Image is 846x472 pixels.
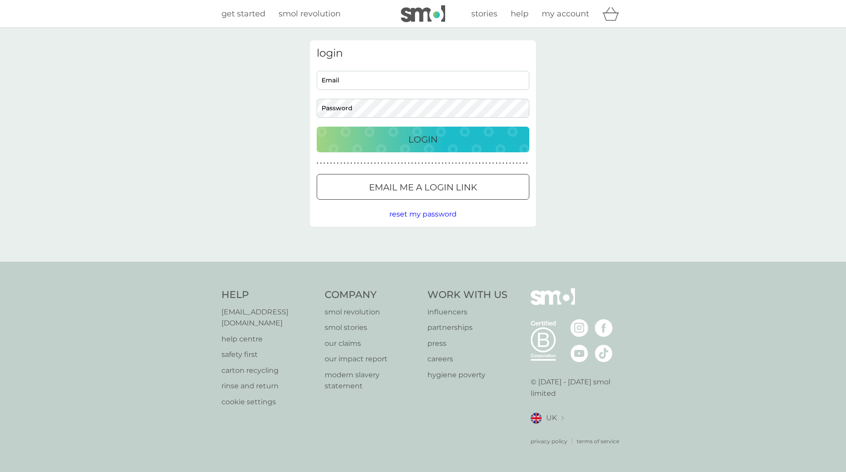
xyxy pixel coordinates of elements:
p: ● [388,161,389,166]
p: ● [334,161,335,166]
p: ● [493,161,494,166]
p: ● [462,161,464,166]
a: our claims [325,338,419,349]
p: ● [411,161,413,166]
p: ● [499,161,501,166]
h4: Work With Us [427,288,508,302]
img: visit the smol Tiktok page [595,344,613,362]
a: help centre [221,333,316,345]
a: help [511,8,528,20]
p: ● [347,161,349,166]
p: ● [445,161,447,166]
p: ● [381,161,383,166]
p: careers [427,353,508,365]
button: reset my password [389,209,457,220]
p: ● [398,161,400,166]
p: ● [506,161,508,166]
p: ● [455,161,457,166]
p: ● [479,161,481,166]
p: influencers [427,306,508,318]
h3: login [317,47,529,60]
p: ● [502,161,504,166]
a: hygiene poverty [427,369,508,381]
p: ● [489,161,491,166]
p: ● [516,161,518,166]
a: safety first [221,349,316,360]
a: press [427,338,508,349]
a: terms of service [577,437,619,445]
span: my account [542,9,589,19]
p: ● [526,161,528,166]
p: ● [520,161,521,166]
p: ● [475,161,477,166]
span: UK [546,412,557,424]
p: ● [350,161,352,166]
p: ● [472,161,474,166]
h4: Company [325,288,419,302]
p: ● [408,161,410,166]
span: help [511,9,528,19]
p: ● [404,161,406,166]
p: ● [323,161,325,166]
a: smol stories [325,322,419,333]
a: modern slavery statement [325,369,419,392]
p: ● [458,161,460,166]
button: Login [317,127,529,152]
div: basket [602,5,625,23]
p: ● [327,161,329,166]
span: stories [471,9,497,19]
img: visit the smol Instagram page [570,319,588,337]
p: ● [482,161,484,166]
p: ● [320,161,322,166]
p: Email me a login link [369,180,477,194]
p: ● [330,161,332,166]
p: ● [509,161,511,166]
h4: Help [221,288,316,302]
img: smol [401,5,445,22]
p: ● [364,161,366,166]
p: ● [418,161,420,166]
a: smol revolution [279,8,341,20]
p: ● [435,161,437,166]
p: ● [367,161,369,166]
a: our impact report [325,353,419,365]
span: smol revolution [279,9,341,19]
p: ● [357,161,359,166]
p: ● [337,161,339,166]
button: Email me a login link [317,174,529,200]
p: ● [442,161,443,166]
p: ● [485,161,487,166]
a: carton recycling [221,365,316,376]
a: partnerships [427,322,508,333]
p: ● [452,161,454,166]
p: cookie settings [221,396,316,408]
p: ● [317,161,318,166]
p: Login [408,132,438,147]
p: ● [344,161,345,166]
p: ● [421,161,423,166]
p: © [DATE] - [DATE] smol limited [531,376,625,399]
p: ● [384,161,386,166]
p: ● [361,161,362,166]
span: get started [221,9,265,19]
a: privacy policy [531,437,567,445]
a: smol revolution [325,306,419,318]
p: ● [431,161,433,166]
p: ● [469,161,470,166]
a: [EMAIL_ADDRESS][DOMAIN_NAME] [221,306,316,329]
p: ● [340,161,342,166]
p: rinse and return [221,380,316,392]
img: UK flag [531,413,542,424]
a: my account [542,8,589,20]
p: ● [496,161,497,166]
p: ● [391,161,393,166]
img: visit the smol Youtube page [570,344,588,362]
